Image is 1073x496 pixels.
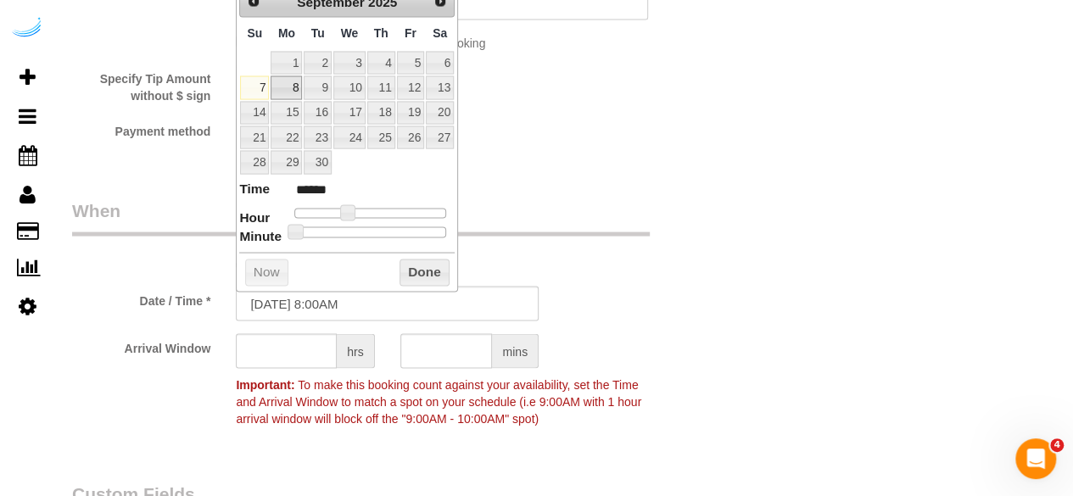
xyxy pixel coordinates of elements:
[239,209,270,230] dt: Hour
[397,102,424,125] a: 19
[240,76,269,99] a: 7
[247,26,262,40] span: Sunday
[271,126,302,149] a: 22
[426,102,454,125] a: 20
[426,126,454,149] a: 27
[426,76,454,99] a: 13
[405,26,416,40] span: Friday
[367,102,395,125] a: 18
[333,52,366,75] a: 3
[367,76,395,99] a: 11
[59,287,223,309] label: Date / Time *
[333,76,366,99] a: 10
[245,259,288,287] button: Now
[240,126,269,149] a: 21
[341,26,359,40] span: Wednesday
[397,52,424,75] a: 5
[367,52,395,75] a: 4
[72,198,650,237] legend: When
[426,52,454,75] a: 6
[1015,438,1056,479] iframe: Intercom live chat
[59,334,223,357] label: Arrival Window
[333,102,366,125] a: 17
[367,126,395,149] a: 25
[304,52,331,75] a: 2
[10,17,44,41] img: Automaid Logo
[59,64,223,104] label: Specify Tip Amount without $ sign
[304,76,331,99] a: 9
[304,102,331,125] a: 16
[400,259,450,287] button: Done
[304,151,331,174] a: 30
[397,126,424,149] a: 26
[239,180,270,201] dt: Time
[271,102,302,125] a: 15
[397,76,424,99] a: 12
[240,102,269,125] a: 14
[239,227,282,248] dt: Minute
[433,26,447,40] span: Saturday
[278,26,295,40] span: Monday
[236,378,294,392] strong: Important:
[374,26,388,40] span: Thursday
[236,287,539,321] input: MM/DD/YYYY HH:MM
[311,26,325,40] span: Tuesday
[304,126,331,149] a: 23
[1050,438,1064,452] span: 4
[271,76,302,99] a: 8
[492,334,539,369] span: mins
[271,151,302,174] a: 29
[59,117,223,140] label: Payment method
[271,52,302,75] a: 1
[333,126,366,149] a: 24
[236,378,641,426] span: To make this booking count against your availability, set the Time and Arrival Window to match a ...
[337,334,374,369] span: hrs
[240,151,269,174] a: 28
